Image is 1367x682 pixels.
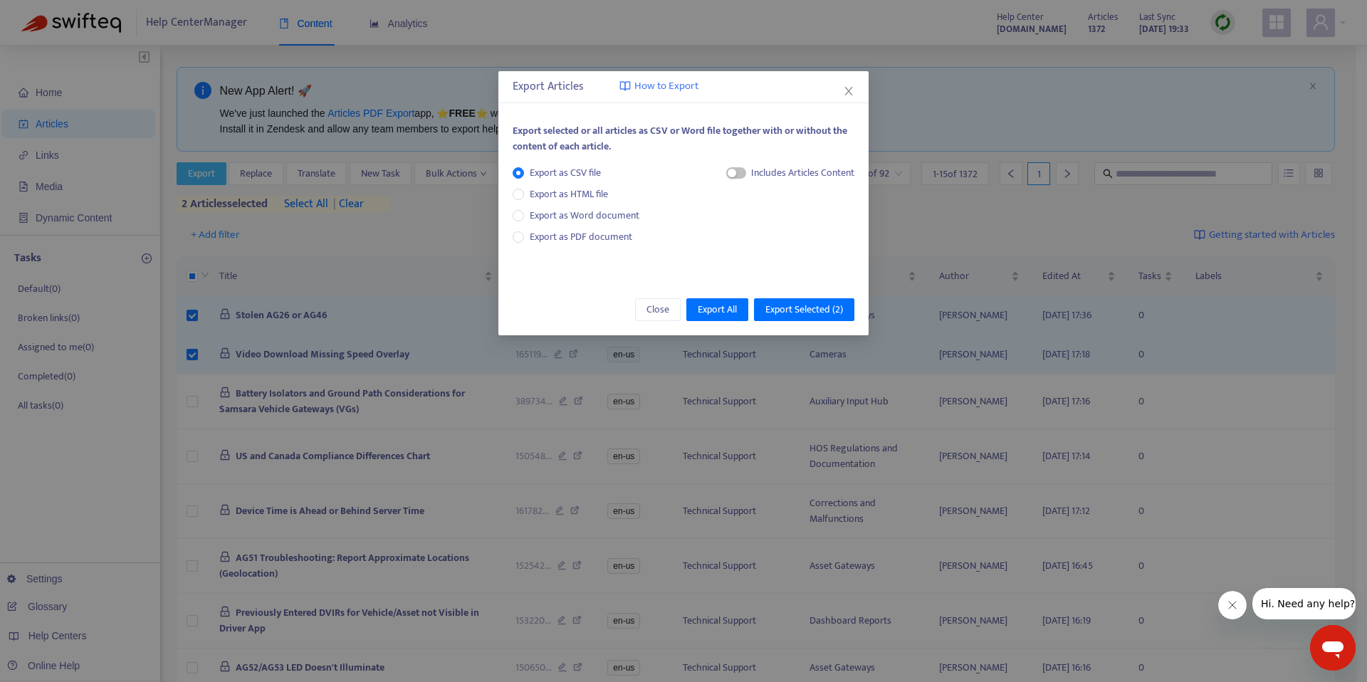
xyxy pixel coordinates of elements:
[841,83,857,99] button: Close
[524,187,614,202] span: Export as HTML file
[686,298,748,321] button: Export All
[843,85,854,97] span: close
[1252,588,1356,619] iframe: Message from company
[619,80,631,92] img: image-link
[619,78,698,95] a: How to Export
[765,302,843,318] span: Export Selected ( 2 )
[754,298,854,321] button: Export Selected (2)
[513,78,854,95] div: Export Articles
[524,165,607,181] span: Export as CSV file
[513,122,847,154] span: Export selected or all articles as CSV or Word file together with or without the content of each ...
[646,302,669,318] span: Close
[524,208,645,224] span: Export as Word document
[634,78,698,95] span: How to Export
[1218,591,1247,619] iframe: Close message
[1310,625,1356,671] iframe: Button to launch messaging window
[530,229,632,245] span: Export as PDF document
[698,302,737,318] span: Export All
[635,298,681,321] button: Close
[751,165,854,181] div: Includes Articles Content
